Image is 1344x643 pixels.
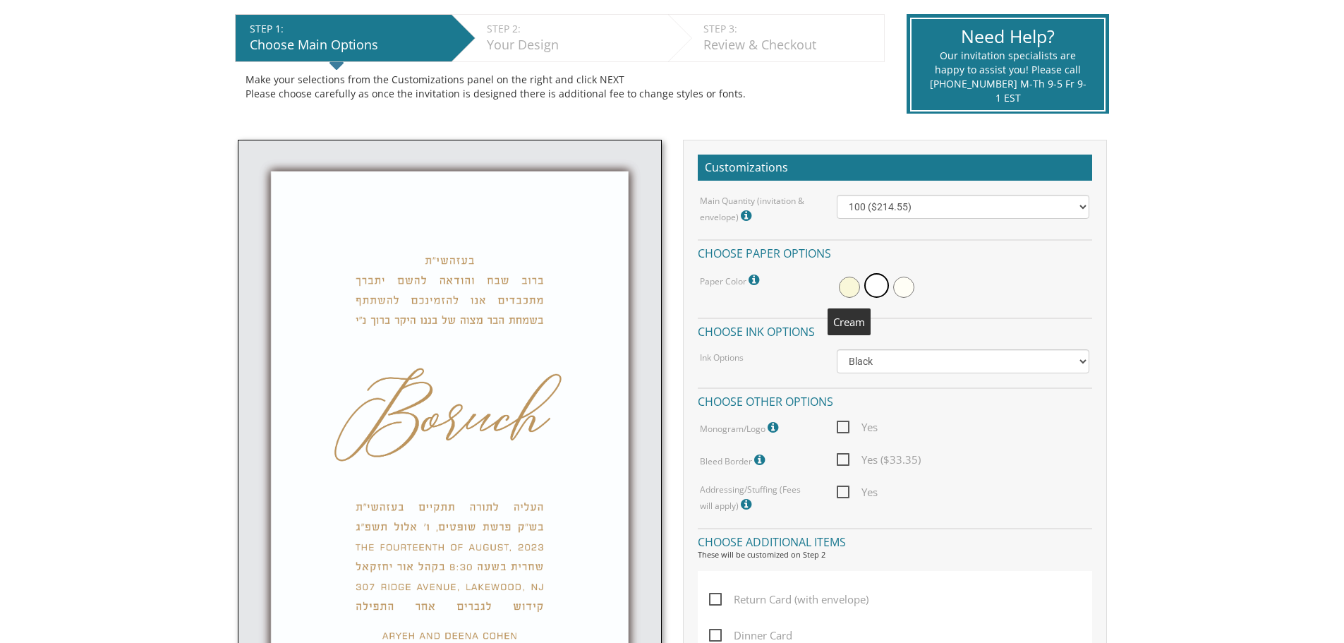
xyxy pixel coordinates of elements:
[700,451,768,469] label: Bleed Border
[703,22,877,36] div: STEP 3:
[487,22,661,36] div: STEP 2:
[487,36,661,54] div: Your Design
[698,549,1092,560] div: These will be customized on Step 2
[250,36,444,54] div: Choose Main Options
[700,271,763,289] label: Paper Color
[700,483,816,514] label: Addressing/Stuffing (Fees will apply)
[698,528,1092,553] h4: Choose additional items
[698,155,1092,181] h2: Customizations
[837,419,878,436] span: Yes
[837,483,878,501] span: Yes
[700,419,782,437] label: Monogram/Logo
[700,351,744,363] label: Ink Options
[929,24,1086,49] div: Need Help?
[700,195,816,225] label: Main Quantity (invitation & envelope)
[698,318,1092,342] h4: Choose ink options
[250,22,444,36] div: STEP 1:
[929,49,1086,105] div: Our invitation specialists are happy to assist you! Please call [PHONE_NUMBER] M-Th 9-5 Fr 9-1 EST
[703,36,877,54] div: Review & Checkout
[698,387,1092,412] h4: Choose other options
[246,73,874,101] div: Make your selections from the Customizations panel on the right and click NEXT Please choose care...
[698,239,1092,264] h4: Choose paper options
[709,591,868,608] span: Return Card (with envelope)
[837,451,921,469] span: Yes ($33.35)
